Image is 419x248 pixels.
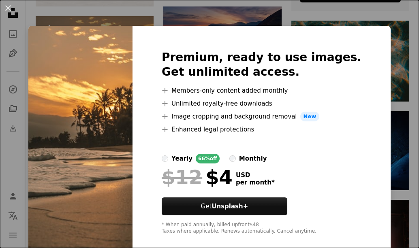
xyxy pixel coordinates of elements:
div: 66% off [196,154,220,163]
span: per month * [236,179,275,186]
h2: Premium, ready to use images. Get unlimited access. [162,50,361,79]
div: * When paid annually, billed upfront $48 Taxes where applicable. Renews automatically. Cancel any... [162,222,361,235]
li: Image cropping and background removal [162,112,361,121]
strong: Unsplash+ [212,203,248,210]
li: Unlimited royalty-free downloads [162,99,361,108]
span: $12 [162,167,202,188]
div: monthly [239,154,267,163]
li: Enhanced legal protections [162,125,361,134]
div: $4 [162,167,233,188]
div: yearly [171,154,192,163]
input: monthly [229,155,236,162]
button: GetUnsplash+ [162,197,287,215]
li: Members-only content added monthly [162,86,361,95]
span: New [300,112,320,121]
span: USD [236,172,275,179]
input: yearly66%off [162,155,168,162]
